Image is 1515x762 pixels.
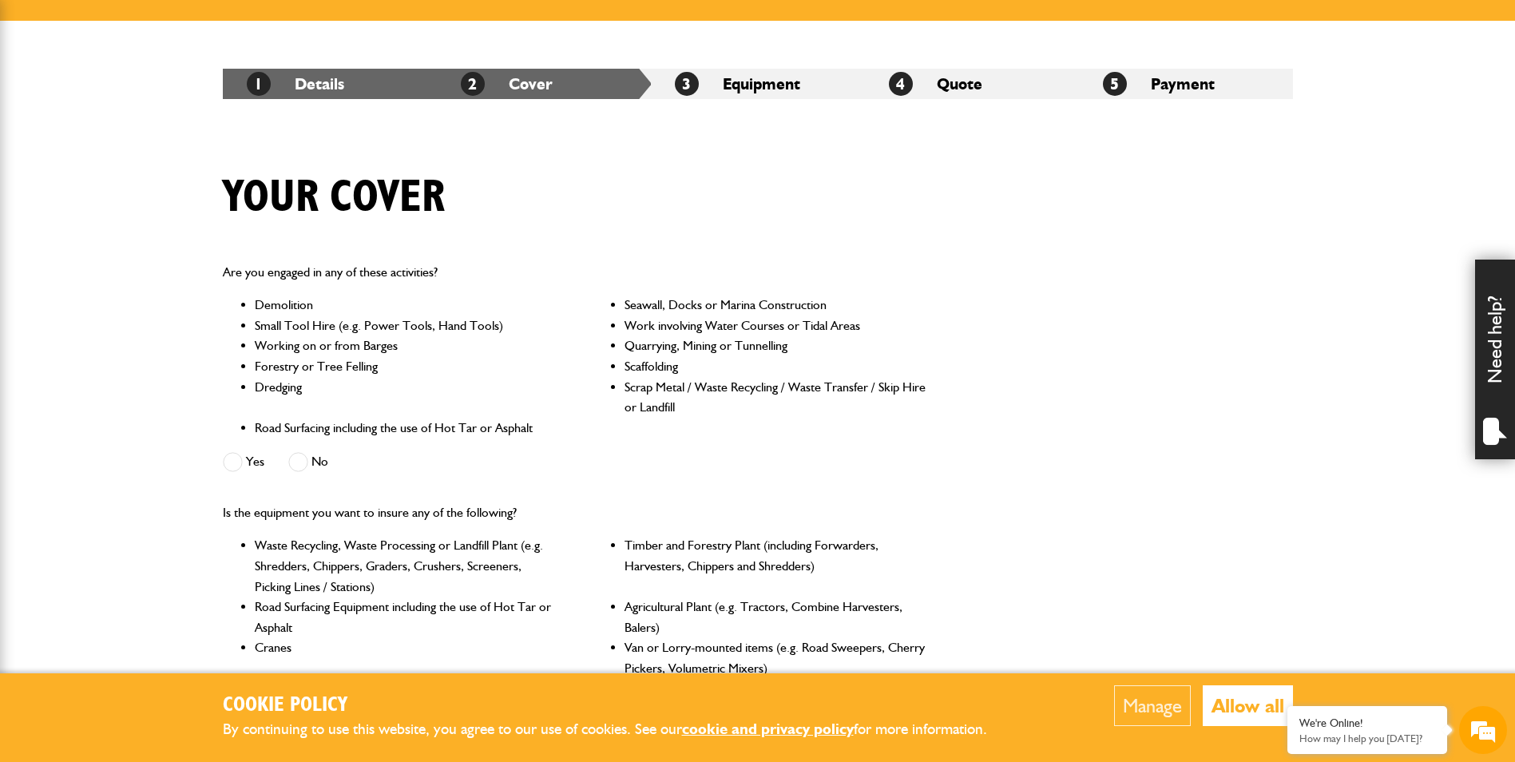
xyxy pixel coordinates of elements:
[1299,732,1435,744] p: How may I help you today?
[889,72,913,96] span: 4
[1103,72,1127,96] span: 5
[675,72,699,96] span: 3
[1475,260,1515,459] div: Need help?
[1299,716,1435,730] div: We're Online!
[223,502,928,523] p: Is the equipment you want to insure any of the following?
[255,418,557,439] li: Road Surfacing including the use of Hot Tar or Asphalt
[288,452,328,472] label: No
[255,295,557,316] li: Demolition
[437,69,651,99] li: Cover
[255,535,557,597] li: Waste Recycling, Waste Processing or Landfill Plant (e.g. Shredders, Chippers, Graders, Crushers,...
[625,597,927,637] li: Agricultural Plant (e.g. Tractors, Combine Harvesters, Balers)
[625,335,927,356] li: Quarrying, Mining or Tunnelling
[247,72,271,96] span: 1
[1114,685,1191,726] button: Manage
[625,356,927,377] li: Scaffolding
[625,316,927,336] li: Work involving Water Courses or Tidal Areas
[625,535,927,597] li: Timber and Forestry Plant (including Forwarders, Harvesters, Chippers and Shredders)
[255,637,557,678] li: Cranes
[651,69,865,99] li: Equipment
[625,377,927,418] li: Scrap Metal / Waste Recycling / Waste Transfer / Skip Hire or Landfill
[255,316,557,336] li: Small Tool Hire (e.g. Power Tools, Hand Tools)
[223,693,1013,718] h2: Cookie Policy
[625,637,927,678] li: Van or Lorry-mounted items (e.g. Road Sweepers, Cherry Pickers, Volumetric Mixers)
[255,356,557,377] li: Forestry or Tree Felling
[1203,685,1293,726] button: Allow all
[223,452,264,472] label: Yes
[461,72,485,96] span: 2
[1079,69,1293,99] li: Payment
[247,74,344,93] a: 1Details
[255,377,557,418] li: Dredging
[255,335,557,356] li: Working on or from Barges
[223,171,445,224] h1: Your cover
[255,597,557,637] li: Road Surfacing Equipment including the use of Hot Tar or Asphalt
[865,69,1079,99] li: Quote
[223,717,1013,742] p: By continuing to use this website, you agree to our use of cookies. See our for more information.
[682,720,854,738] a: cookie and privacy policy
[223,262,928,283] p: Are you engaged in any of these activities?
[625,295,927,316] li: Seawall, Docks or Marina Construction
